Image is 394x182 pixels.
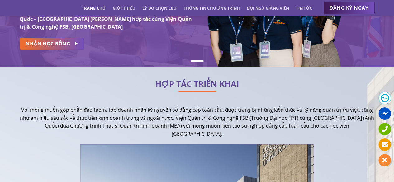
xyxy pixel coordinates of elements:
a: ĐĂNG KÝ NGAY [323,2,375,14]
p: Với mong muốn góp phần đào tạo ra lớp doanh nhân kỷ nguyên số đẳng cấp toàn cầu, được trang bị nh... [20,106,375,138]
a: Lý do chọn LBU [142,2,177,14]
a: Đội ngũ giảng viên [247,2,289,14]
a: Trang chủ [82,2,106,14]
a: Giới thiệu [112,2,135,14]
a: Tin tức [296,2,312,14]
span: NHẬN HỌC BỔNG [26,40,70,48]
strong: Chương trình Thạc sĩ cao cấp và uy tín từ trường Đại học top đầu Anh Quốc – [GEOGRAPHIC_DATA] [PE... [20,7,192,30]
a: NHẬN HỌC BỔNG [20,38,84,50]
h2: HỢP TÁC TRIỂN KHAI [20,81,375,87]
span: ĐĂNG KÝ NGAY [330,4,368,12]
img: line-lbu.jpg [178,91,216,92]
li: Page dot 1 [191,60,203,62]
a: Thông tin chương trình [184,2,240,14]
